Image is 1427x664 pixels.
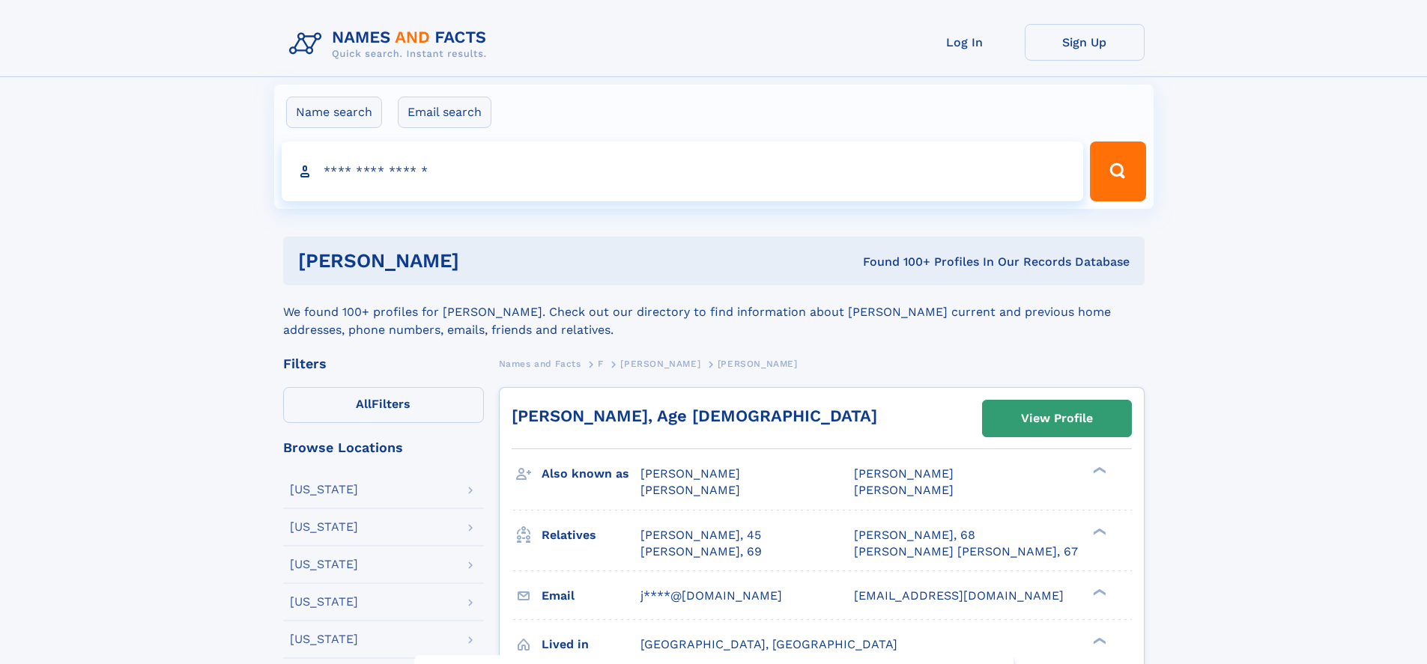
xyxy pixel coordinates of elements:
label: Email search [398,97,491,128]
div: Browse Locations [283,441,484,454]
span: [PERSON_NAME] [854,483,954,497]
input: search input [282,141,1084,201]
div: [US_STATE] [290,484,358,496]
a: Names and Facts [499,354,581,373]
div: ❯ [1089,587,1107,597]
span: [PERSON_NAME] [640,466,740,481]
span: [PERSON_NAME] [640,483,740,497]
span: [PERSON_NAME] [620,359,700,369]
h3: Also known as [542,461,640,487]
div: ❯ [1089,636,1107,645]
a: [PERSON_NAME] [620,354,700,373]
div: Filters [283,357,484,371]
h3: Email [542,583,640,609]
div: ❯ [1089,466,1107,475]
a: View Profile [983,400,1131,436]
a: F [598,354,604,373]
div: View Profile [1021,401,1093,436]
div: [US_STATE] [290,521,358,533]
a: [PERSON_NAME], 69 [640,543,762,560]
label: Name search [286,97,382,128]
a: [PERSON_NAME] [PERSON_NAME], 67 [854,543,1078,560]
img: Logo Names and Facts [283,24,499,64]
a: [PERSON_NAME], 68 [854,527,975,543]
span: All [356,397,372,411]
h3: Lived in [542,632,640,657]
div: [US_STATE] [290,596,358,608]
div: Found 100+ Profiles In Our Records Database [661,254,1130,270]
span: F [598,359,604,369]
button: Search Button [1090,141,1145,201]
a: Sign Up [1025,24,1145,61]
a: Log In [905,24,1025,61]
div: ❯ [1089,526,1107,536]
label: Filters [283,387,484,423]
div: We found 100+ profiles for [PERSON_NAME]. Check out our directory to find information about [PERS... [283,285,1145,339]
span: [PERSON_NAME] [718,359,798,369]
h3: Relatives [542,523,640,548]
a: [PERSON_NAME], Age [DEMOGRAPHIC_DATA] [512,406,877,425]
span: [EMAIL_ADDRESS][DOMAIN_NAME] [854,588,1064,603]
div: [US_STATE] [290,633,358,645]
h1: [PERSON_NAME] [298,252,661,270]
a: [PERSON_NAME], 45 [640,527,761,543]
span: [GEOGRAPHIC_DATA], [GEOGRAPHIC_DATA] [640,637,897,651]
div: [US_STATE] [290,558,358,570]
span: [PERSON_NAME] [854,466,954,481]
